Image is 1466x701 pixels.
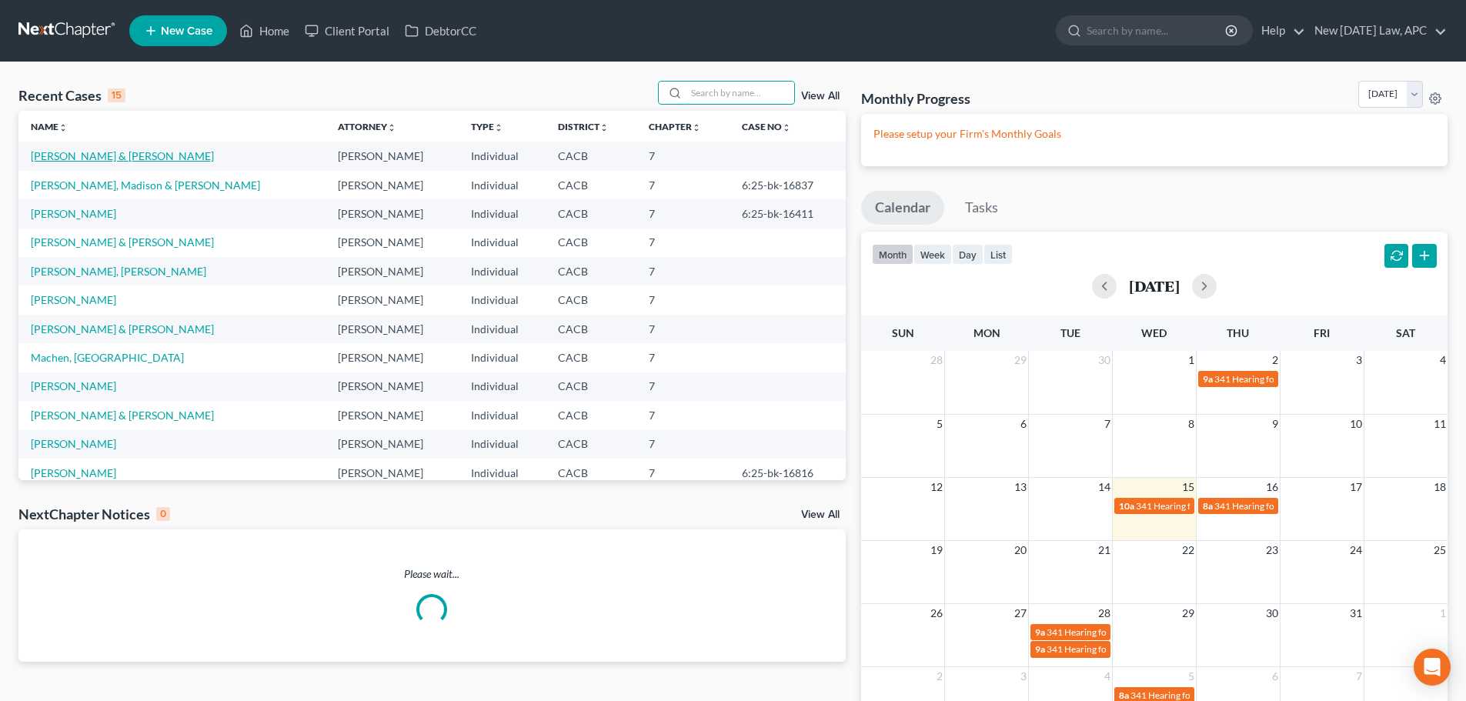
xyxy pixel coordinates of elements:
[1414,649,1451,686] div: Open Intercom Messenger
[1013,541,1028,559] span: 20
[636,171,730,199] td: 7
[935,667,944,686] span: 2
[1271,667,1280,686] span: 6
[459,285,546,314] td: Individual
[1035,626,1045,638] span: 9a
[1103,415,1112,433] span: 7
[1348,478,1364,496] span: 17
[801,509,840,520] a: View All
[58,123,68,132] i: unfold_more
[951,191,1012,225] a: Tasks
[730,459,846,487] td: 6:25-bk-16816
[730,171,846,199] td: 6:25-bk-16837
[326,171,459,199] td: [PERSON_NAME]
[1187,415,1196,433] span: 8
[459,142,546,170] td: Individual
[929,604,944,623] span: 26
[1103,667,1112,686] span: 4
[546,171,636,199] td: CACB
[326,229,459,257] td: [PERSON_NAME]
[31,351,184,364] a: Machen, [GEOGRAPHIC_DATA]
[338,121,396,132] a: Attorneyunfold_more
[1354,667,1364,686] span: 7
[1130,689,1268,701] span: 341 Hearing for [PERSON_NAME]
[108,88,125,102] div: 15
[326,285,459,314] td: [PERSON_NAME]
[459,171,546,199] td: Individual
[801,91,840,102] a: View All
[935,415,944,433] span: 5
[929,478,944,496] span: 12
[326,315,459,343] td: [PERSON_NAME]
[18,566,846,582] p: Please wait...
[459,315,546,343] td: Individual
[983,244,1013,265] button: list
[546,285,636,314] td: CACB
[546,229,636,257] td: CACB
[31,179,260,192] a: [PERSON_NAME], Madison & [PERSON_NAME]
[31,379,116,392] a: [PERSON_NAME]
[1087,16,1227,45] input: Search by name...
[558,121,609,132] a: Districtunfold_more
[459,257,546,285] td: Individual
[742,121,791,132] a: Case Nounfold_more
[1047,643,1184,655] span: 341 Hearing for [PERSON_NAME]
[546,372,636,401] td: CACB
[1254,17,1305,45] a: Help
[1354,351,1364,369] span: 3
[1097,478,1112,496] span: 14
[636,142,730,170] td: 7
[1119,500,1134,512] span: 10a
[1314,326,1330,339] span: Fri
[1035,643,1045,655] span: 9a
[31,149,214,162] a: [PERSON_NAME] & [PERSON_NAME]
[494,123,503,132] i: unfold_more
[1214,500,1352,512] span: 341 Hearing for [PERSON_NAME]
[31,409,214,422] a: [PERSON_NAME] & [PERSON_NAME]
[326,199,459,228] td: [PERSON_NAME]
[1438,351,1448,369] span: 4
[546,199,636,228] td: CACB
[1019,415,1028,433] span: 6
[1432,478,1448,496] span: 18
[1013,478,1028,496] span: 13
[782,123,791,132] i: unfold_more
[546,142,636,170] td: CACB
[326,343,459,372] td: [PERSON_NAME]
[1129,278,1180,294] h2: [DATE]
[1227,326,1249,339] span: Thu
[387,123,396,132] i: unfold_more
[459,401,546,429] td: Individual
[1348,604,1364,623] span: 31
[1203,500,1213,512] span: 8a
[1396,326,1415,339] span: Sat
[1214,373,1352,385] span: 341 Hearing for [PERSON_NAME]
[326,372,459,401] td: [PERSON_NAME]
[686,82,794,104] input: Search by name...
[636,343,730,372] td: 7
[872,244,913,265] button: month
[546,257,636,285] td: CACB
[636,315,730,343] td: 7
[459,459,546,487] td: Individual
[546,343,636,372] td: CACB
[326,459,459,487] td: [PERSON_NAME]
[861,191,944,225] a: Calendar
[397,17,484,45] a: DebtorCC
[1432,541,1448,559] span: 25
[892,326,914,339] span: Sun
[326,257,459,285] td: [PERSON_NAME]
[326,401,459,429] td: [PERSON_NAME]
[636,229,730,257] td: 7
[1264,604,1280,623] span: 30
[1432,415,1448,433] span: 11
[1097,351,1112,369] span: 30
[546,459,636,487] td: CACB
[636,372,730,401] td: 7
[636,401,730,429] td: 7
[952,244,983,265] button: day
[546,401,636,429] td: CACB
[1438,604,1448,623] span: 1
[232,17,297,45] a: Home
[459,372,546,401] td: Individual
